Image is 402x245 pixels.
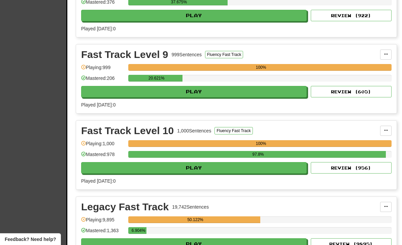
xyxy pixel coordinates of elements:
[130,75,182,82] div: 20.621%
[177,127,211,134] div: 1,000 Sentences
[81,64,125,75] div: Playing: 999
[81,75,125,86] div: Mastered: 206
[311,162,392,174] button: Review (956)
[81,178,115,184] span: Played [DATE]: 0
[172,51,202,58] div: 999 Sentences
[81,140,125,151] div: Playing: 1,000
[311,10,392,21] button: Review (922)
[311,86,392,97] button: Review (605)
[81,102,115,108] span: Played [DATE]: 0
[130,140,392,147] div: 100%
[81,151,125,162] div: Mastered: 978
[130,151,386,158] div: 97.8%
[81,126,174,136] div: Fast Track Level 10
[130,64,392,71] div: 100%
[81,162,307,174] button: Play
[81,26,115,31] span: Played [DATE]: 0
[81,202,169,212] div: Legacy Fast Track
[81,216,125,227] div: Playing: 9,895
[130,227,146,234] div: 6.904%
[205,51,243,58] button: Fluency Fast Track
[214,127,253,134] button: Fluency Fast Track
[81,86,307,97] button: Play
[81,227,125,238] div: Mastered: 1,363
[5,236,56,243] span: Open feedback widget
[130,216,260,223] div: 50.122%
[81,10,307,21] button: Play
[172,204,209,210] div: 19,742 Sentences
[81,50,168,60] div: Fast Track Level 9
